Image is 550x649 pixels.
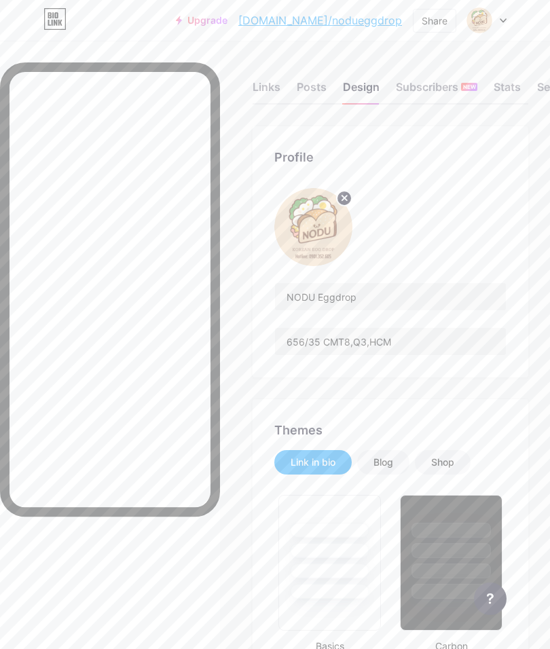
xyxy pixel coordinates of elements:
[466,7,492,33] img: nodueggdrop
[373,456,393,469] div: Blog
[275,328,506,355] input: Bio
[431,456,454,469] div: Shop
[422,14,447,28] div: Share
[253,79,280,103] div: Links
[343,79,380,103] div: Design
[494,79,521,103] div: Stats
[274,188,352,266] img: nodueggdrop
[291,456,335,469] div: Link in bio
[463,83,476,91] span: NEW
[238,12,402,29] a: [DOMAIN_NAME]/nodueggdrop
[176,15,227,26] a: Upgrade
[297,79,327,103] div: Posts
[274,421,507,439] div: Themes
[396,79,477,103] div: Subscribers
[275,283,506,310] input: Name
[274,148,507,166] div: Profile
